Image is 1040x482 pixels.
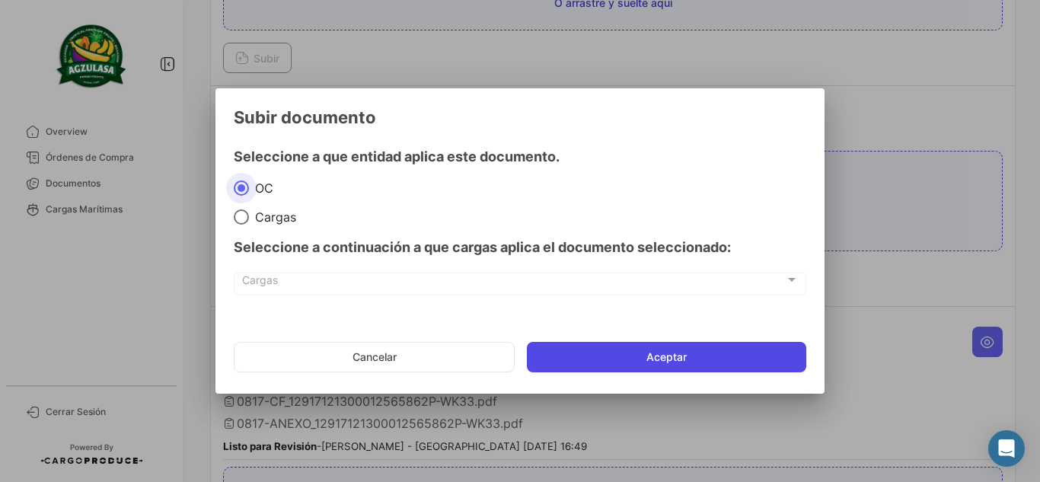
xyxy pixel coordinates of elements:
span: OC [249,180,273,196]
h4: Seleccione a que entidad aplica este documento. [234,146,806,168]
h3: Subir documento [234,107,806,128]
div: Abrir Intercom Messenger [988,430,1025,467]
span: Cargas [249,209,296,225]
h4: Seleccione a continuación a que cargas aplica el documento seleccionado: [234,237,806,258]
span: Cargas [242,276,785,289]
button: Aceptar [527,342,806,372]
button: Cancelar [234,342,515,372]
